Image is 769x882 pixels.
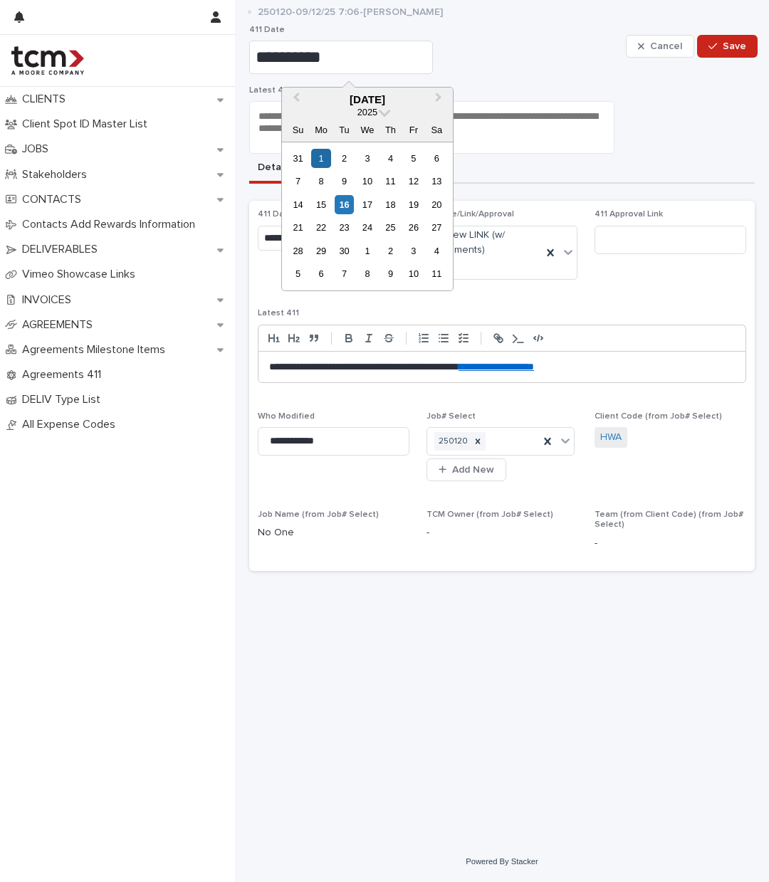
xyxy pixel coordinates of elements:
div: Choose Thursday, September 18th, 2025 [381,195,400,214]
img: 4hMmSqQkux38exxPVZHQ [11,46,84,75]
span: Job# Select [427,412,476,421]
div: Sa [427,120,446,140]
div: Choose Sunday, September 14th, 2025 [288,195,308,214]
p: - [427,525,578,540]
div: Choose Friday, September 5th, 2025 [404,149,423,168]
div: Choose Sunday, September 21st, 2025 [288,218,308,237]
p: DELIV Type List [16,393,112,406]
span: Update/Link/Approval [427,210,514,219]
div: [DATE] [282,93,453,106]
span: 411 Approval Link [595,210,663,219]
div: Choose Friday, September 26th, 2025 [404,218,423,237]
div: Th [381,120,400,140]
span: Team (from Client Code) (from Job# Select) [595,510,743,529]
div: Choose Wednesday, September 24th, 2025 [357,218,377,237]
p: INVOICES [16,293,83,307]
p: Stakeholders [16,168,98,182]
span: TCM Owner (from Job# Select) [427,510,553,519]
div: Choose Monday, September 1st, 2025 [311,149,330,168]
p: JOBS [16,142,60,156]
div: Choose Thursday, September 25th, 2025 [381,218,400,237]
button: Next Month [429,89,451,112]
span: 411 Date [249,26,285,34]
span: Cancel [650,41,682,51]
div: Choose Saturday, October 4th, 2025 [427,241,446,261]
div: Choose Thursday, October 9th, 2025 [381,264,400,283]
div: Choose Saturday, September 13th, 2025 [427,172,446,191]
div: Mo [311,120,330,140]
div: Choose Saturday, September 20th, 2025 [427,195,446,214]
div: month 2025-09 [286,147,448,285]
div: Choose Saturday, September 27th, 2025 [427,218,446,237]
div: Choose Sunday, September 7th, 2025 [288,172,308,191]
div: Choose Tuesday, October 7th, 2025 [335,264,354,283]
div: Choose Tuesday, September 2nd, 2025 [335,149,354,168]
div: Choose Wednesday, September 10th, 2025 [357,172,377,191]
p: Agreements Milestone Items [16,343,177,357]
div: Choose Saturday, September 6th, 2025 [427,149,446,168]
span: Client Code (from Job# Select) [595,412,722,421]
div: Choose Monday, September 15th, 2025 [311,195,330,214]
div: Choose Friday, October 3rd, 2025 [404,241,423,261]
div: Choose Tuesday, September 9th, 2025 [335,172,354,191]
span: 411 Date [258,210,293,219]
div: Choose Thursday, September 4th, 2025 [381,149,400,168]
button: Add New [427,458,506,481]
a: HWA [600,430,622,445]
span: Review LINK (w/ Comments) [433,228,537,258]
div: Choose Saturday, October 11th, 2025 [427,264,446,283]
span: Job Name (from Job# Select) [258,510,379,519]
div: Choose Sunday, October 5th, 2025 [288,264,308,283]
p: Contacts Add Rewards Information [16,218,206,231]
div: Choose Wednesday, October 1st, 2025 [357,241,377,261]
div: Tu [335,120,354,140]
a: Powered By Stacker [466,857,538,866]
button: Save [697,35,758,58]
span: 2025 [357,107,377,117]
div: Choose Monday, September 22nd, 2025 [311,218,330,237]
div: Choose Wednesday, October 8th, 2025 [357,264,377,283]
div: We [357,120,377,140]
p: Agreements 411 [16,368,113,382]
div: Choose Thursday, September 11th, 2025 [381,172,400,191]
span: Latest 411 [258,309,299,317]
p: Vimeo Showcase Links [16,268,147,281]
div: Fr [404,120,423,140]
button: Cancel [626,35,694,58]
p: CLIENTS [16,93,77,106]
div: Choose Tuesday, September 16th, 2025 [335,195,354,214]
div: Choose Thursday, October 2nd, 2025 [381,241,400,261]
div: Choose Monday, September 29th, 2025 [311,241,330,261]
div: Choose Friday, September 12th, 2025 [404,172,423,191]
div: 250120 [434,432,470,451]
p: DELIVERABLES [16,243,109,256]
p: - [595,536,746,551]
button: Previous Month [283,89,306,112]
button: Details [249,154,299,184]
div: Choose Sunday, September 28th, 2025 [288,241,308,261]
div: Choose Wednesday, September 17th, 2025 [357,195,377,214]
div: Choose Sunday, August 31st, 2025 [288,149,308,168]
div: Choose Wednesday, September 3rd, 2025 [357,149,377,168]
p: No One [258,525,409,540]
div: Su [288,120,308,140]
div: Choose Tuesday, September 23rd, 2025 [335,218,354,237]
p: 250120-09/12/25 7:06-[PERSON_NAME] [258,3,443,19]
span: Add New [452,465,494,475]
div: Choose Tuesday, September 30th, 2025 [335,241,354,261]
p: All Expense Codes [16,418,127,431]
p: AGREEMENTS [16,318,104,332]
div: Choose Friday, September 19th, 2025 [404,195,423,214]
div: Choose Monday, October 6th, 2025 [311,264,330,283]
span: Save [723,41,746,51]
p: CONTACTS [16,193,93,206]
div: Choose Monday, September 8th, 2025 [311,172,330,191]
p: Client Spot ID Master List [16,117,159,131]
span: Who Modified [258,412,315,421]
div: Choose Friday, October 10th, 2025 [404,264,423,283]
span: Latest 411 [249,86,291,95]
